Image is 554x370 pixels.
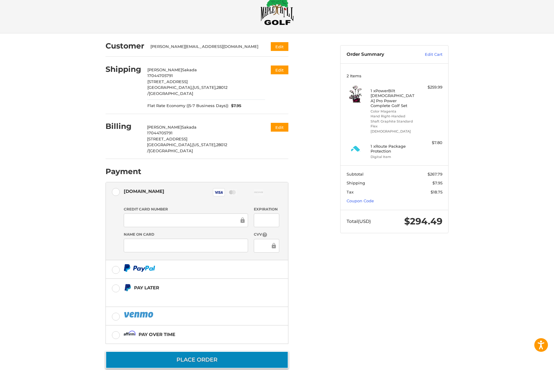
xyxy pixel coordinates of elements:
[347,52,412,58] h3: Order Summary
[193,85,217,90] span: [US_STATE],
[347,180,365,185] span: Shipping
[418,84,442,90] div: $259.99
[192,142,216,147] span: [US_STATE],
[147,67,182,72] span: [PERSON_NAME]
[124,284,131,291] img: Pay Later icon
[134,283,250,293] div: Pay Later
[149,148,193,153] span: [GEOGRAPHIC_DATA]
[371,124,417,134] li: Flex [DEMOGRAPHIC_DATA]
[271,42,288,51] button: Edit
[124,264,155,272] img: PayPal icon
[432,180,442,185] span: $7.95
[106,167,141,176] h2: Payment
[106,122,141,131] h2: Billing
[124,311,155,318] img: PayPal icon
[147,85,193,90] span: [GEOGRAPHIC_DATA],
[139,329,175,339] div: Pay over time
[106,65,141,74] h2: Shipping
[124,331,136,338] img: Affirm icon
[149,91,193,96] span: [GEOGRAPHIC_DATA]
[147,142,192,147] span: [GEOGRAPHIC_DATA],
[371,88,417,108] h4: 1 x PowerBilt [DEMOGRAPHIC_DATA] Pro Power Complete Golf Set
[147,73,173,78] span: 17044705791
[347,172,364,177] span: Subtotal
[428,172,442,177] span: $267.79
[147,103,228,109] span: Flat Rate Economy ((5-7 Business Days))
[147,125,182,129] span: [PERSON_NAME]
[371,119,417,124] li: Shaft Graphite Standard
[182,125,196,129] span: Sakada
[182,67,197,72] span: Sakada
[404,216,442,227] span: $294.49
[254,232,279,237] label: CVV
[106,351,288,368] button: Place Order
[412,52,442,58] a: Edit Cart
[124,232,248,237] label: Name on Card
[124,186,164,196] div: [DOMAIN_NAME]
[147,85,227,96] span: 28012 /
[124,207,248,212] label: Credit Card Number
[147,136,187,141] span: [STREET_ADDRESS]
[347,190,354,194] span: Tax
[418,140,442,146] div: $7.80
[147,142,227,153] span: 28012 /
[371,144,417,154] h4: 1 x Route Package Protection
[147,130,173,135] span: 17044705791
[150,44,259,50] div: [PERSON_NAME][EMAIL_ADDRESS][DOMAIN_NAME]
[106,41,144,51] h2: Customer
[371,109,417,114] li: Color Magenta
[271,123,288,132] button: Edit
[147,79,188,84] span: [STREET_ADDRESS]
[254,207,279,212] label: Expiration
[124,294,250,299] iframe: PayPal Message 1
[371,114,417,119] li: Hand Right-Handed
[431,190,442,194] span: $18.75
[228,103,242,109] span: $7.95
[371,154,417,160] li: Digital Item
[347,218,371,224] span: Total (USD)
[347,198,374,203] a: Coupon Code
[271,66,288,74] button: Edit
[347,73,442,78] h3: 2 Items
